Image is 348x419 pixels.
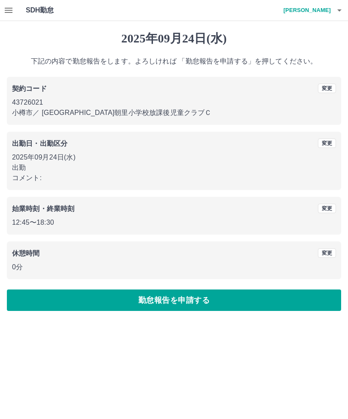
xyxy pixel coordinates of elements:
[12,250,40,257] b: 休憩時間
[7,56,341,66] p: 下記の内容で勤怠報告をします。よろしければ 「勤怠報告を申請する」を押してください。
[12,217,336,228] p: 12:45 〜 18:30
[12,85,47,92] b: 契約コード
[318,248,336,258] button: 変更
[12,140,67,147] b: 出勤日・出勤区分
[12,262,336,272] p: 0分
[318,139,336,148] button: 変更
[12,108,336,118] p: 小樽市 ／ [GEOGRAPHIC_DATA]朝里小学校放課後児童クラブＣ
[318,84,336,93] button: 変更
[12,97,336,108] p: 43726021
[318,204,336,213] button: 変更
[7,31,341,46] h1: 2025年09月24日(水)
[12,163,336,173] p: 出勤
[7,289,341,311] button: 勤怠報告を申請する
[12,173,336,183] p: コメント:
[12,205,74,212] b: 始業時刻・終業時刻
[12,152,336,163] p: 2025年09月24日(水)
